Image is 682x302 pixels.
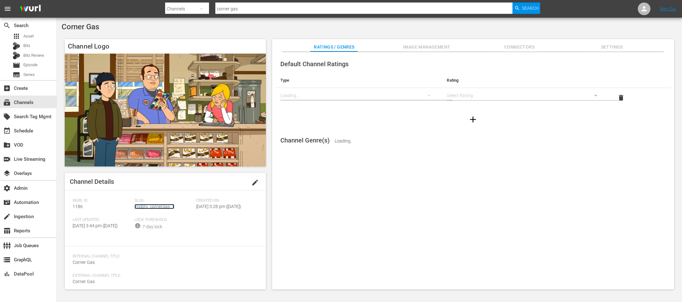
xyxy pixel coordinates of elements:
[3,184,11,192] span: Admin
[275,73,442,88] th: Type
[4,5,11,13] span: menu
[512,3,540,14] button: Search
[248,175,263,190] button: edit
[660,6,676,11] a: Sign Out
[15,2,45,16] img: ans4CAIJ8jUAAAAAAAAAAAAAAAAAAAAAAAAgQb4GAAAAAAAAAAAAAAAAAAAAAAAAJMjXAAAAAAAAAAAAAAAAAAAAAAAAgAT5G...
[23,62,38,68] span: Episode
[73,198,131,203] span: Wurl ID:
[73,218,131,223] span: Last Updated:
[3,256,11,264] span: GraphQL
[3,155,11,163] span: Live Streaming
[70,178,114,185] span: Channel Details
[65,39,266,54] h4: Channel Logo
[196,198,255,203] span: Created On:
[496,43,543,51] span: Connectors
[280,136,330,144] span: Channel Genre(s)
[275,73,671,107] table: simple table
[135,218,193,223] span: Lock Threshold:
[3,113,11,120] span: Search Tag Mgmt
[23,43,30,49] span: Bits
[617,94,625,102] span: delete
[403,43,451,51] span: Image Management
[3,127,11,135] span: Schedule
[23,52,44,59] span: Bits Review
[3,213,11,220] span: Ingestion
[23,72,35,78] span: Series
[62,22,99,31] span: Corner Gas
[73,279,95,284] span: Corner Gas
[73,260,95,265] span: Corner Gas
[73,204,83,209] span: 1186
[3,99,11,106] span: Channels
[73,254,255,259] span: Internal Channel Title:
[335,138,352,143] span: Loading..
[73,223,118,228] span: [DATE] 3:44 pm ([DATE])
[135,198,193,203] span: Slug:
[13,61,20,69] span: movie
[251,179,259,186] span: edit
[613,90,629,105] button: delete
[280,60,349,68] span: Default Channel Ratings
[3,22,11,29] span: Search
[13,42,20,50] div: Bits
[522,3,539,14] span: Search
[13,52,20,59] div: Bits Review
[3,141,11,149] span: VOD
[135,204,174,209] a: imdbtv_cornergas_1
[442,73,608,88] th: Rating
[196,204,241,209] span: [DATE] 3:28 pm ([DATE])
[13,32,20,40] span: Asset
[23,33,34,39] span: Asset
[142,224,162,230] div: 7-day lock
[135,223,141,229] span: info
[73,273,255,278] span: External Channel Title:
[3,199,11,206] span: Automation
[3,270,11,278] span: DataPool
[3,242,11,249] span: Job Queues
[65,54,266,166] img: Corner Gas
[3,227,11,235] span: Reports
[3,84,11,92] span: Create
[3,170,11,177] span: Overlays
[310,43,358,51] span: Ratings / Genres
[13,71,20,78] span: Series
[588,43,636,51] span: Settings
